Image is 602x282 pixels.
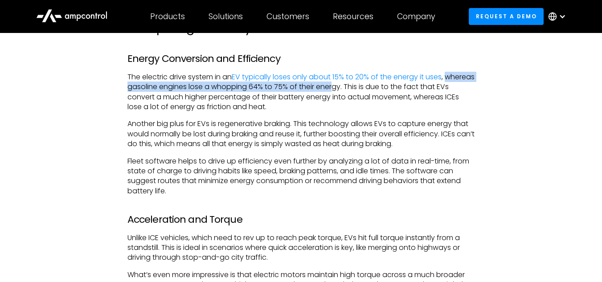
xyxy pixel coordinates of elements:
[150,12,185,21] div: Products
[127,214,475,225] h3: Acceleration and Torque
[333,12,373,21] div: Resources
[266,12,309,21] div: Customers
[209,12,243,21] div: Solutions
[469,8,544,25] a: Request a demo
[127,119,475,149] p: Another big plus for EVs is regenerative braking. This technology allows EVs to capture energy th...
[127,53,475,65] h3: Energy Conversion and Efficiency
[127,72,475,112] p: The electric drive system in an , whereas gasoline engines lose a whopping 64% to 75% of their en...
[232,72,442,82] a: EV typically loses only about 15% to 20% of the energy it uses
[127,233,475,263] p: Unlike ICE vehicles, which need to rev up to reach peak torque, EVs hit full torque instantly fro...
[397,12,435,21] div: Company
[127,156,475,196] p: Fleet software helps to drive up efficiency even further by analyzing a lot of data in real-time,...
[127,20,475,36] h2: Comparing Efficiency and Performance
